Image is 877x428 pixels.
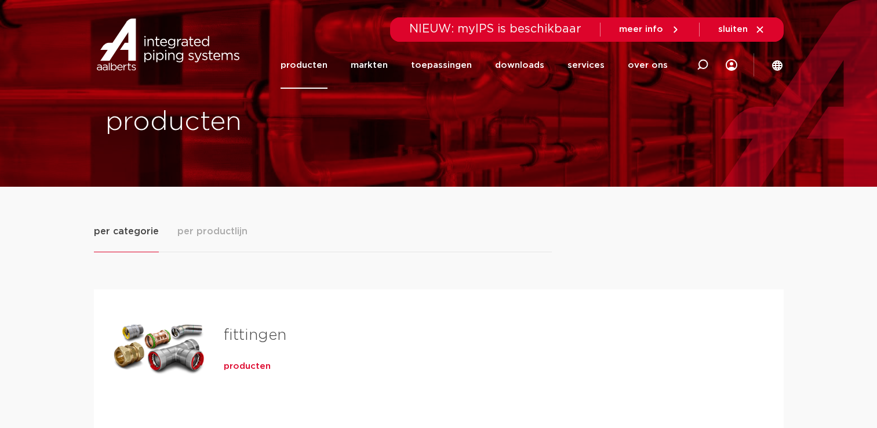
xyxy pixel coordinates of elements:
a: downloads [495,42,544,89]
h1: producten [105,104,433,141]
a: over ons [628,42,668,89]
span: per categorie [94,224,159,238]
span: NIEUW: myIPS is beschikbaar [409,23,581,35]
span: meer info [619,25,663,34]
div: my IPS [726,42,737,89]
nav: Menu [281,42,668,89]
a: producten [281,42,327,89]
a: sluiten [718,24,765,35]
a: meer info [619,24,681,35]
a: producten [224,361,271,372]
a: markten [351,42,388,89]
span: per productlijn [177,224,248,238]
a: toepassingen [411,42,472,89]
span: sluiten [718,25,748,34]
a: services [567,42,605,89]
a: fittingen [224,328,286,343]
